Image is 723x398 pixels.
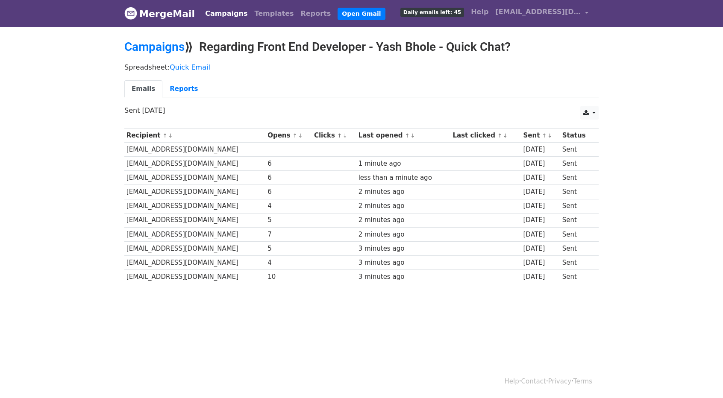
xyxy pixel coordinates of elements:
a: ↑ [337,132,342,139]
th: Recipient [124,129,265,143]
div: [DATE] [523,215,558,225]
a: ↑ [542,132,547,139]
td: [EMAIL_ADDRESS][DOMAIN_NAME] [124,157,265,171]
a: Campaigns [124,40,185,54]
td: Sent [560,213,594,227]
td: [EMAIL_ADDRESS][DOMAIN_NAME] [124,185,265,199]
div: [DATE] [523,244,558,254]
td: [EMAIL_ADDRESS][DOMAIN_NAME] [124,241,265,255]
a: ↓ [298,132,303,139]
div: 2 minutes ago [359,230,449,240]
th: Last clicked [451,129,521,143]
a: Terms [573,378,592,385]
td: Sent [560,270,594,284]
th: Clicks [312,129,356,143]
a: ↓ [503,132,508,139]
a: Help [467,3,492,20]
div: 2 minutes ago [359,201,449,211]
td: [EMAIL_ADDRESS][DOMAIN_NAME] [124,213,265,227]
div: 10 [267,272,310,282]
div: [DATE] [523,145,558,155]
div: 6 [267,173,310,183]
div: [DATE] [523,187,558,197]
a: Reports [297,5,335,22]
td: Sent [560,227,594,241]
div: 4 [267,258,310,268]
div: less than a minute ago [359,173,449,183]
div: 1 minute ago [359,159,449,169]
a: Emails [124,80,162,98]
div: [DATE] [523,173,558,183]
td: Sent [560,185,594,199]
th: Opens [265,129,312,143]
th: Last opened [356,129,451,143]
a: Open Gmail [338,8,385,20]
a: [EMAIL_ADDRESS][DOMAIN_NAME] [492,3,592,23]
p: Sent [DATE] [124,106,599,115]
p: Spreadsheet: [124,63,599,72]
div: 6 [267,187,310,197]
td: [EMAIL_ADDRESS][DOMAIN_NAME] [124,270,265,284]
a: ↑ [497,132,502,139]
td: Sent [560,241,594,255]
a: Help [505,378,519,385]
div: 6 [267,159,310,169]
span: Daily emails left: 45 [400,8,464,17]
a: ↑ [405,132,410,139]
div: [DATE] [523,159,558,169]
a: ↓ [410,132,415,139]
a: Quick Email [170,63,210,71]
td: Sent [560,255,594,269]
td: Sent [560,171,594,185]
td: Sent [560,199,594,213]
div: [DATE] [523,201,558,211]
td: [EMAIL_ADDRESS][DOMAIN_NAME] [124,255,265,269]
div: [DATE] [523,230,558,240]
a: Privacy [548,378,571,385]
img: MergeMail logo [124,7,137,20]
h2: ⟫ Regarding Front End Developer - Yash Bhole - Quick Chat? [124,40,599,54]
td: [EMAIL_ADDRESS][DOMAIN_NAME] [124,171,265,185]
div: 3 minutes ago [359,244,449,254]
a: Daily emails left: 45 [397,3,467,20]
a: ↑ [293,132,297,139]
a: MergeMail [124,5,195,23]
div: 2 minutes ago [359,187,449,197]
div: 2 minutes ago [359,215,449,225]
a: Templates [251,5,297,22]
a: ↓ [168,132,173,139]
div: 3 minutes ago [359,272,449,282]
td: [EMAIL_ADDRESS][DOMAIN_NAME] [124,199,265,213]
div: 3 minutes ago [359,258,449,268]
div: 5 [267,244,310,254]
div: [DATE] [523,258,558,268]
div: [DATE] [523,272,558,282]
td: Sent [560,143,594,157]
th: Status [560,129,594,143]
a: ↓ [547,132,552,139]
div: 5 [267,215,310,225]
a: Reports [162,80,205,98]
a: Campaigns [202,5,251,22]
span: [EMAIL_ADDRESS][DOMAIN_NAME] [495,7,581,17]
a: ↓ [343,132,347,139]
div: 4 [267,201,310,211]
div: 7 [267,230,310,240]
th: Sent [521,129,560,143]
td: [EMAIL_ADDRESS][DOMAIN_NAME] [124,227,265,241]
a: Contact [521,378,546,385]
a: ↑ [163,132,168,139]
td: Sent [560,157,594,171]
td: [EMAIL_ADDRESS][DOMAIN_NAME] [124,143,265,157]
